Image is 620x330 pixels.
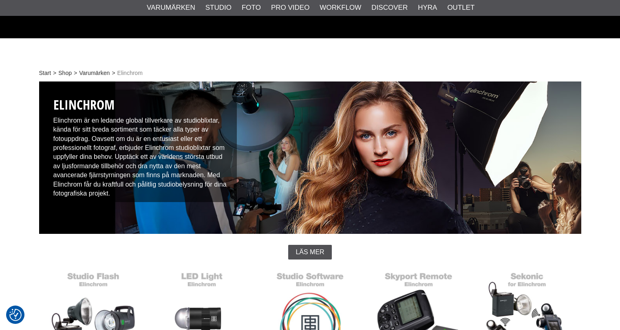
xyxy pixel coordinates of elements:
a: Workflow [320,2,361,13]
span: Elinchrom [117,69,143,77]
a: Pro Video [271,2,309,13]
a: Start [39,69,51,77]
span: Läs mer [296,249,324,256]
a: Hyra [418,2,437,13]
div: Elinchrom är en ledande global tillverkare av studioblixtar, kända för sitt breda sortiment som t... [47,90,237,202]
button: Samtyckesinställningar [9,308,22,322]
span: > [74,69,77,77]
img: Elinchrom Studioblixtar [39,81,581,234]
h1: Elinchrom [53,96,231,114]
a: Studio [205,2,232,13]
a: Shop [58,69,72,77]
a: Foto [242,2,261,13]
a: Varumärken [79,69,110,77]
a: Outlet [447,2,474,13]
span: > [112,69,115,77]
a: Varumärken [147,2,195,13]
a: Discover [371,2,408,13]
img: Revisit consent button [9,309,22,321]
span: > [53,69,56,77]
